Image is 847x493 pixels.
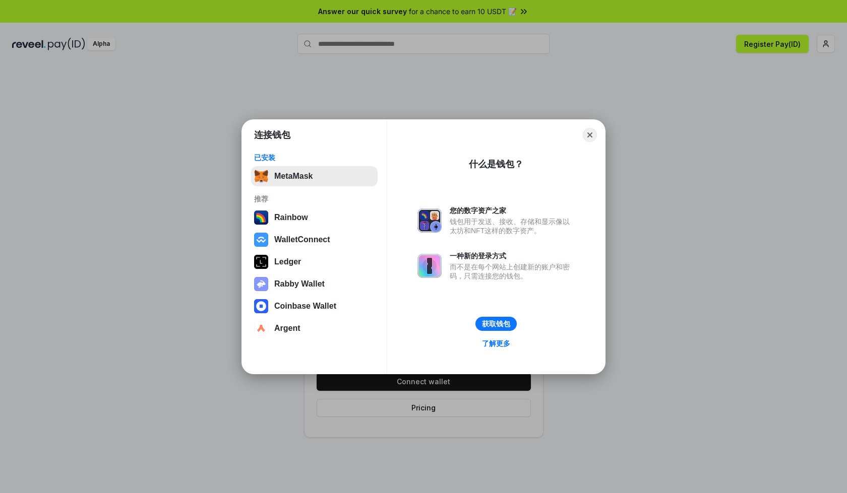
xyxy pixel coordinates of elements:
[469,158,523,170] div: 什么是钱包？
[251,252,378,272] button: Ledger
[251,296,378,316] button: Coinbase Wallet
[482,339,510,348] div: 了解更多
[254,153,375,162] div: 已安装
[274,279,325,289] div: Rabby Wallet
[254,277,268,291] img: svg+xml,%3Csvg%20xmlns%3D%22http%3A%2F%2Fwww.w3.org%2F2000%2Fsvg%22%20fill%3D%22none%22%20viewBox...
[274,302,336,311] div: Coinbase Wallet
[274,172,313,181] div: MetaMask
[251,166,378,186] button: MetaMask
[254,169,268,183] img: svg+xml,%3Csvg%20fill%3D%22none%22%20height%3D%2233%22%20viewBox%3D%220%200%2035%2033%22%20width%...
[274,324,300,333] div: Argent
[476,337,516,350] a: 了解更多
[450,206,575,215] div: 您的数字资产之家
[254,321,268,335] img: svg+xml,%3Csvg%20width%3D%2228%22%20height%3D%2228%22%20viewBox%3D%220%200%2028%2028%22%20fill%3D...
[583,128,597,142] button: Close
[254,194,375,203] div: 推荐
[251,207,378,228] button: Rainbow
[450,251,575,260] div: 一种新的登录方式
[274,235,330,244] div: WalletConnect
[254,255,268,269] img: svg+xml,%3Csvg%20xmlns%3D%22http%3A%2F%2Fwww.w3.org%2F2000%2Fsvg%22%20width%3D%2228%22%20height%3...
[450,262,575,280] div: 而不是在每个网站上创建新的账户和密码，只需连接您的钱包。
[274,257,301,266] div: Ledger
[475,317,517,331] button: 获取钱包
[274,213,308,222] div: Rainbow
[417,208,442,233] img: svg+xml,%3Csvg%20xmlns%3D%22http%3A%2F%2Fwww.w3.org%2F2000%2Fsvg%22%20fill%3D%22none%22%20viewBox...
[254,210,268,225] img: svg+xml,%3Csvg%20width%3D%22120%22%20height%3D%22120%22%20viewBox%3D%220%200%20120%20120%22%20fil...
[254,299,268,313] img: svg+xml,%3Csvg%20width%3D%2228%22%20height%3D%2228%22%20viewBox%3D%220%200%2028%2028%22%20fill%3D...
[254,129,290,141] h1: 连接钱包
[251,230,378,250] button: WalletConnect
[251,274,378,294] button: Rabby Wallet
[254,233,268,247] img: svg+xml,%3Csvg%20width%3D%2228%22%20height%3D%2228%22%20viewBox%3D%220%200%2028%2028%22%20fill%3D...
[417,254,442,278] img: svg+xml,%3Csvg%20xmlns%3D%22http%3A%2F%2Fwww.w3.org%2F2000%2Fsvg%22%20fill%3D%22none%22%20viewBox...
[450,217,575,235] div: 钱包用于发送、接收、存储和显示像以太坊和NFT这样的数字资产。
[251,318,378,338] button: Argent
[482,319,510,328] div: 获取钱包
